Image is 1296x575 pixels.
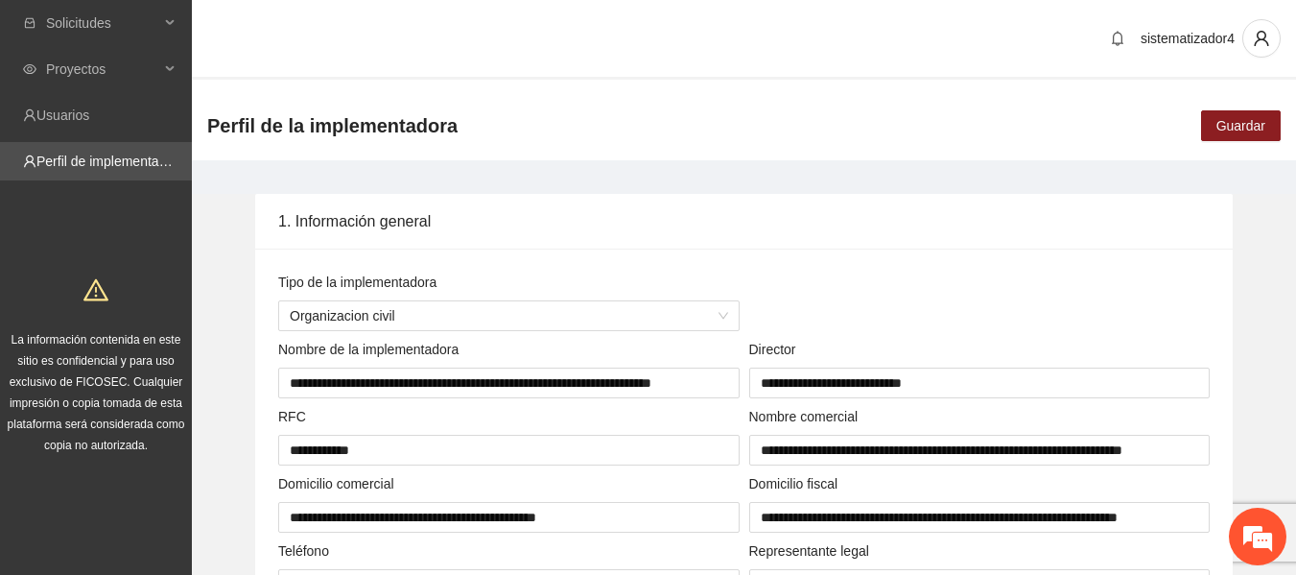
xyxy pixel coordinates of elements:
label: Representante legal [749,540,869,562]
label: Director [749,339,796,360]
span: sistematizador4 [1141,31,1235,46]
button: bell [1102,23,1133,54]
span: Proyectos [46,50,159,88]
span: warning [83,277,108,302]
label: Nombre de la implementadora [278,339,459,360]
span: bell [1103,31,1132,46]
label: Domicilio comercial [278,473,394,494]
label: Tipo de la implementadora [278,272,436,293]
span: Solicitudes [46,4,159,42]
span: Perfil de la implementadora [207,110,458,141]
span: eye [23,62,36,76]
span: Organizacion civil [290,301,728,330]
div: 1. Información general [278,194,1210,249]
button: Guardar [1201,110,1281,141]
a: Perfil de implementadora [36,154,186,169]
span: user [1243,30,1280,47]
label: Teléfono [278,540,329,562]
a: Usuarios [36,108,89,123]
label: Domicilio fiscal [749,473,838,494]
span: La información contenida en este sitio es confidencial y para uso exclusivo de FICOSEC. Cualquier... [8,333,185,452]
span: Guardar [1216,115,1265,136]
label: Nombre comercial [749,406,859,427]
label: RFC [278,406,306,427]
button: user [1242,19,1281,58]
span: inbox [23,16,36,30]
